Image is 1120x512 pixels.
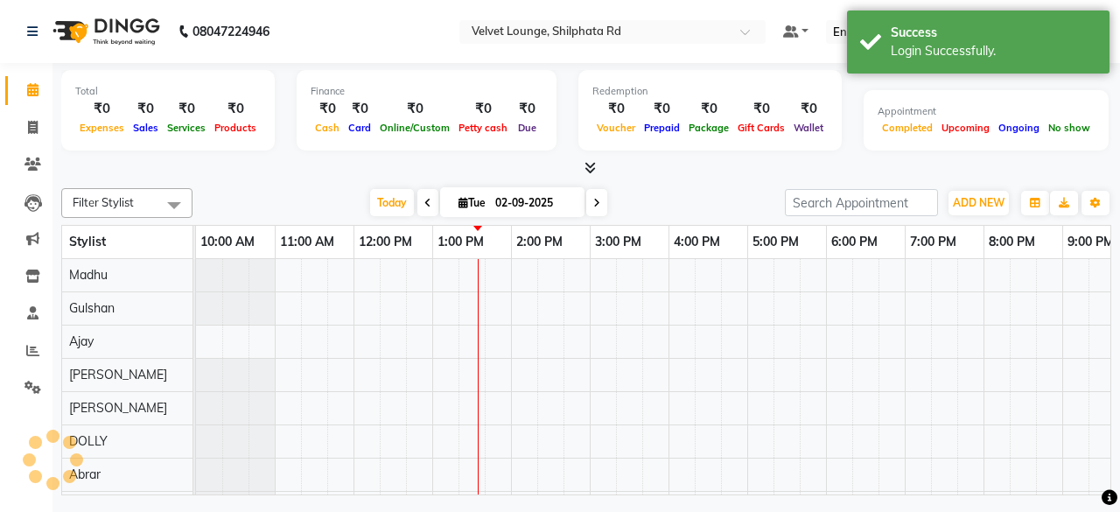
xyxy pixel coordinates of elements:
[490,190,577,216] input: 2025-09-02
[433,229,488,255] a: 1:00 PM
[45,7,164,56] img: logo
[994,122,1044,134] span: Ongoing
[454,99,512,119] div: ₹0
[906,229,961,255] a: 7:00 PM
[592,84,828,99] div: Redemption
[669,229,724,255] a: 4:00 PM
[984,229,1039,255] a: 8:00 PM
[454,122,512,134] span: Petty cash
[69,234,106,249] span: Stylist
[311,122,344,134] span: Cash
[937,122,994,134] span: Upcoming
[512,99,542,119] div: ₹0
[454,196,490,209] span: Tue
[1063,229,1118,255] a: 9:00 PM
[311,84,542,99] div: Finance
[354,229,416,255] a: 12:00 PM
[192,7,269,56] b: 08047224946
[344,99,375,119] div: ₹0
[210,122,261,134] span: Products
[748,229,803,255] a: 5:00 PM
[1044,122,1095,134] span: No show
[733,122,789,134] span: Gift Cards
[878,104,1095,119] div: Appointment
[129,99,163,119] div: ₹0
[592,99,640,119] div: ₹0
[1046,442,1102,494] iframe: chat widget
[375,122,454,134] span: Online/Custom
[69,433,108,449] span: DOLLY
[733,99,789,119] div: ₹0
[344,122,375,134] span: Card
[640,99,684,119] div: ₹0
[75,122,129,134] span: Expenses
[210,99,261,119] div: ₹0
[163,99,210,119] div: ₹0
[592,122,640,134] span: Voucher
[311,99,344,119] div: ₹0
[640,122,684,134] span: Prepaid
[276,229,339,255] a: 11:00 AM
[163,122,210,134] span: Services
[75,84,261,99] div: Total
[69,367,167,382] span: [PERSON_NAME]
[129,122,163,134] span: Sales
[785,189,938,216] input: Search Appointment
[69,300,115,316] span: Gulshan
[514,122,541,134] span: Due
[69,267,108,283] span: Madhu
[891,24,1096,42] div: Success
[891,42,1096,60] div: Login Successfully.
[878,122,937,134] span: Completed
[953,196,1004,209] span: ADD NEW
[512,229,567,255] a: 2:00 PM
[370,189,414,216] span: Today
[196,229,259,255] a: 10:00 AM
[827,229,882,255] a: 6:00 PM
[591,229,646,255] a: 3:00 PM
[948,191,1009,215] button: ADD NEW
[375,99,454,119] div: ₹0
[73,195,134,209] span: Filter Stylist
[69,466,101,482] span: Abrar
[789,122,828,134] span: Wallet
[789,99,828,119] div: ₹0
[684,99,733,119] div: ₹0
[69,333,94,349] span: Ajay
[75,99,129,119] div: ₹0
[69,400,167,416] span: [PERSON_NAME]
[684,122,733,134] span: Package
